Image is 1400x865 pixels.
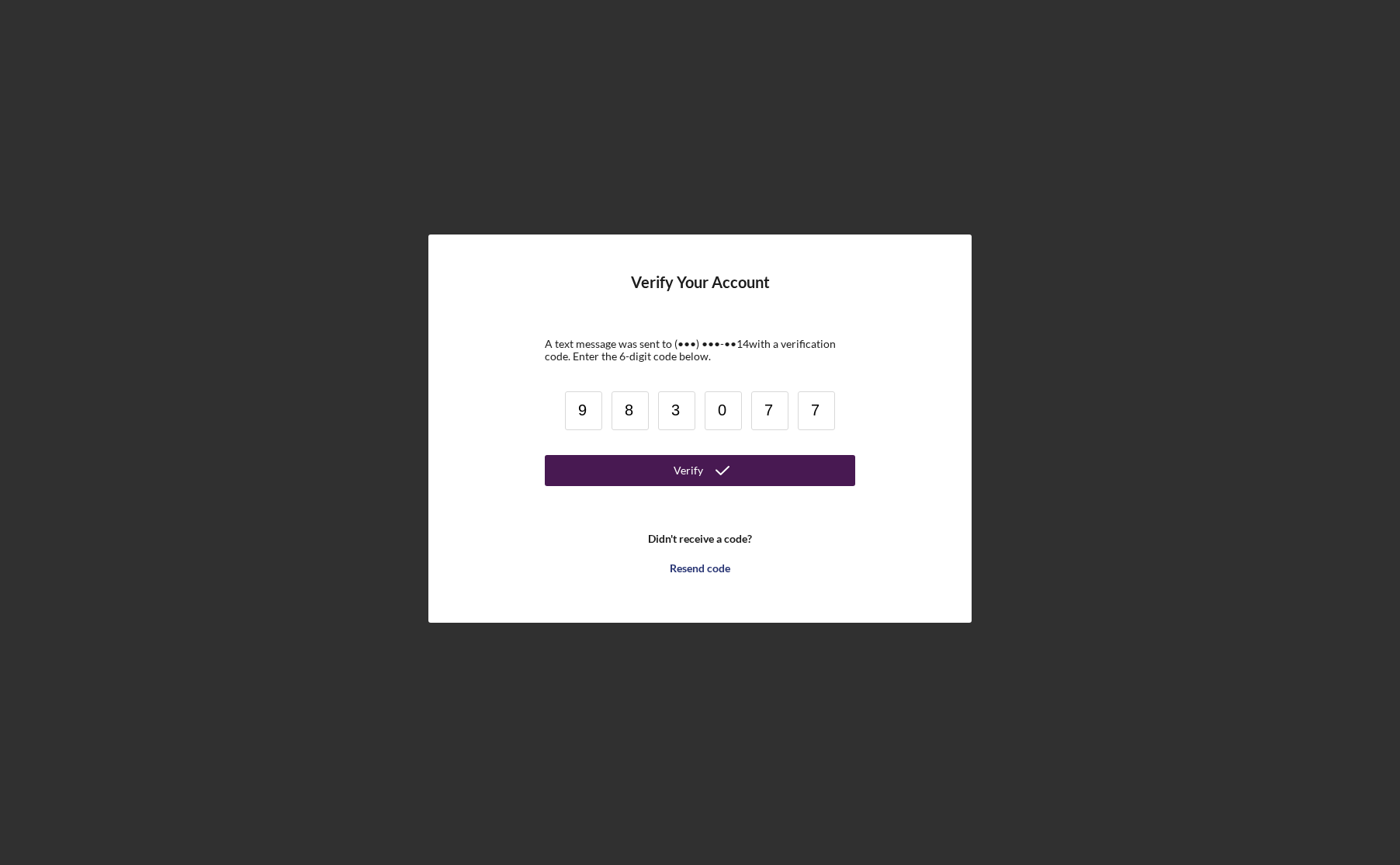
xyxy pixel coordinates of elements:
[545,338,855,363] div: A text message was sent to (•••) •••-•• 14 with a verification code. Enter the 6-digit code below.
[545,553,855,584] button: Resend code
[674,455,703,486] div: Verify
[670,553,730,584] div: Resend code
[648,533,752,545] b: Didn't receive a code?
[545,455,855,486] button: Verify
[631,273,770,314] h4: Verify Your Account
